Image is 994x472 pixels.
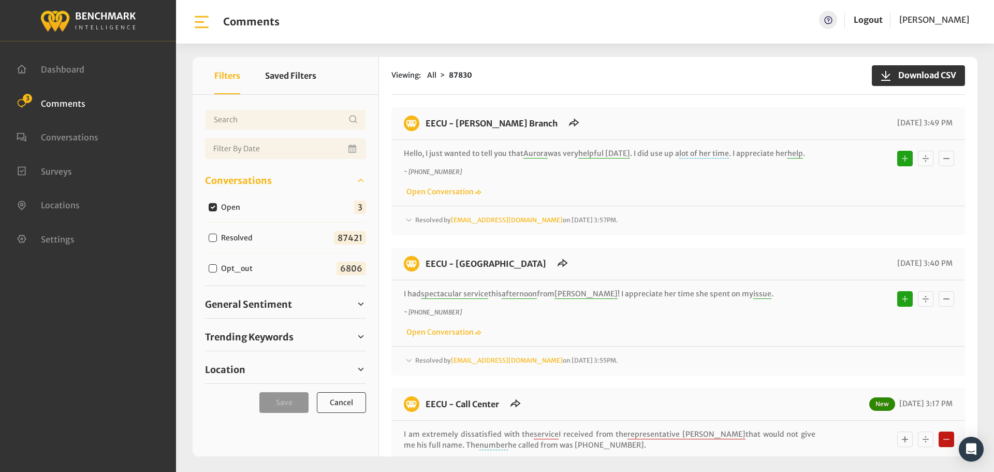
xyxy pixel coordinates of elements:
div: Resolved by[EMAIL_ADDRESS][DOMAIN_NAME]on [DATE] 3:57PM. [404,214,953,227]
span: Aurora [523,149,548,159]
span: afternoon [502,289,537,299]
a: Logout [854,11,883,29]
button: Cancel [317,392,366,413]
a: Conversations [205,173,366,188]
a: Location [205,362,366,377]
input: Opt_out [209,264,217,273]
span: Trending Keywords [205,330,294,344]
img: benchmark [404,396,419,412]
span: Locations [41,200,80,210]
img: benchmark [404,116,419,131]
strong: 87830 [449,70,472,80]
img: benchmark [404,256,419,271]
span: Surveys [41,166,72,176]
span: General Sentiment [205,297,292,311]
span: Resolved by on [DATE] 3:55PM. [415,356,618,364]
span: 87421 [334,231,366,245]
span: 6806 [337,262,366,275]
span: Settings [41,234,75,244]
input: Username [205,109,366,130]
a: Dashboard [17,63,84,74]
div: Basic example [895,148,957,169]
a: EECU - Call Center [426,399,499,409]
span: [PERSON_NAME] [899,15,969,25]
p: I had this from ! I appreciate her time she spent on my . [404,289,815,299]
span: All [427,70,436,80]
a: [EMAIL_ADDRESS][DOMAIN_NAME] [451,216,563,224]
a: EECU - [PERSON_NAME] Branch [426,118,558,128]
span: Comments [41,98,85,108]
i: ~ [PHONE_NUMBER] [404,168,462,176]
span: New [869,397,895,411]
a: Open Conversation [404,187,481,196]
a: Conversations [17,131,98,141]
i: ~ [PHONE_NUMBER] [404,308,462,316]
span: Dashboard [41,64,84,75]
span: lot of her time [679,149,729,159]
span: Viewing: [391,70,421,81]
span: Resolved by on [DATE] 3:57PM. [415,216,618,224]
img: benchmark [40,8,136,33]
span: helpful [DATE] [578,149,630,159]
h6: EECU - Armstrong Branch [419,116,564,131]
a: Logout [854,15,883,25]
button: Saved Filters [265,57,316,94]
span: [DATE] 3:17 PM [897,399,953,408]
button: Download CSV [872,65,965,86]
a: Locations [17,199,80,209]
p: Hello, I just wanted to tell you that was very . I did use up a . I appreciate her . [404,148,815,159]
span: 3 [23,94,32,103]
a: EECU - [GEOGRAPHIC_DATA] [426,259,546,269]
h6: EECU - Clovis Old Town [419,256,552,271]
span: Location [205,363,245,377]
div: Basic example [895,289,957,309]
button: Filters [214,57,240,94]
a: Comments 3 [17,97,85,108]
h1: Comments [223,16,280,28]
span: [DATE] 3:49 PM [895,118,953,127]
button: Open Calendar [346,138,360,159]
span: service [534,430,559,439]
input: Resolved [209,234,217,242]
span: Download CSV [892,69,956,81]
a: Settings [17,233,75,244]
a: [EMAIL_ADDRESS][DOMAIN_NAME] [451,356,563,364]
label: Opt_out [217,263,261,274]
input: Date range input field [205,138,366,159]
a: [PERSON_NAME] [899,11,969,29]
a: Trending Keywords [205,329,366,345]
span: [PERSON_NAME] [554,289,618,299]
input: Open [209,203,217,211]
div: Open Intercom Messenger [959,437,984,462]
span: [DATE] 3:40 PM [895,259,953,268]
label: Resolved [217,233,261,244]
span: Conversations [41,132,98,142]
label: Open [217,202,248,213]
span: Conversations [205,174,272,188]
span: representative [PERSON_NAME] [627,430,745,439]
span: issue [753,289,771,299]
a: General Sentiment [205,296,366,312]
span: number [479,440,508,450]
div: Resolved by[EMAIL_ADDRESS][DOMAIN_NAME]on [DATE] 3:55PM. [404,355,953,367]
h6: EECU - Call Center [419,396,505,412]
span: 3 [354,201,366,214]
div: Basic example [895,429,957,450]
span: help [787,149,803,159]
a: Open Conversation [404,327,481,337]
img: bar [193,13,211,31]
span: spectacular service [421,289,488,299]
a: Surveys [17,165,72,176]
